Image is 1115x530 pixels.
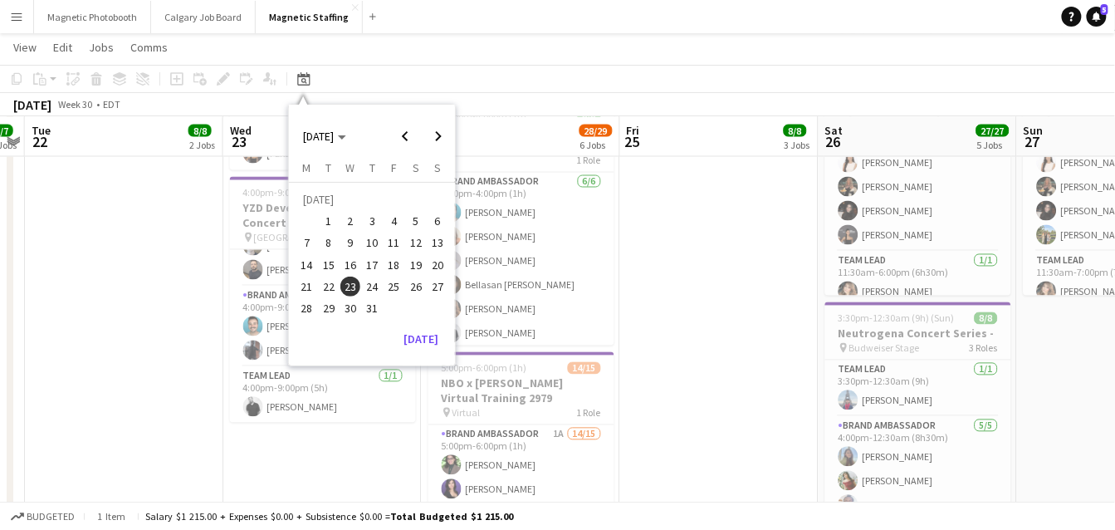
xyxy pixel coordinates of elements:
[362,298,382,318] span: 31
[340,255,360,275] span: 16
[428,277,447,297] span: 27
[297,233,317,253] span: 7
[406,233,426,253] span: 12
[325,160,331,175] span: T
[340,277,360,297] span: 23
[151,1,256,33] button: Calgary Job Board
[406,277,426,297] span: 26
[361,297,383,319] button: 31-07-2025
[384,255,404,275] span: 18
[303,129,334,144] span: [DATE]
[32,123,51,138] span: Tue
[825,50,1011,296] app-job-card: 11:30am-6:00pm (6h30m)5/5Revlon Glimmer Gloss Event 3029 [GEOGRAPHIC_DATA]2 RolesBrand Ambassador...
[296,121,353,151] button: Choose month and year
[825,361,1011,417] app-card-role: Team Lead1/13:30pm-12:30am (9h)[PERSON_NAME]
[976,125,1010,137] span: 27/27
[428,255,447,275] span: 20
[369,160,375,175] span: T
[346,160,355,175] span: W
[428,100,614,346] app-job-card: 3:00pm-4:00pm (1h)6/6Mandatory Boursin Picnic Training 30361 RoleBrand Ambassador6/63:00pm-4:00pm...
[297,277,317,297] span: 21
[405,254,427,276] button: 19-07-2025
[319,298,339,318] span: 29
[319,255,339,275] span: 15
[89,40,114,55] span: Jobs
[577,407,601,420] span: 1 Role
[296,254,317,276] button: 14-07-2025
[230,123,252,138] span: Wed
[1087,7,1107,27] a: 5
[189,139,215,151] div: 2 Jobs
[256,1,363,33] button: Magnetic Staffing
[340,298,360,318] span: 30
[362,277,382,297] span: 24
[580,139,612,151] div: 6 Jobs
[1021,132,1044,151] span: 27
[34,1,151,33] button: Magnetic Photobooth
[624,132,640,151] span: 25
[428,173,614,350] app-card-role: Brand Ambassador6/63:00pm-4:00pm (1h)[PERSON_NAME][PERSON_NAME][PERSON_NAME]Bellasan [PERSON_NAME...
[296,297,317,319] button: 28-07-2025
[340,276,361,297] button: 23-07-2025
[422,120,455,153] button: Next month
[8,508,77,526] button: Budgeted
[384,277,404,297] span: 25
[230,177,416,423] app-job-card: 4:00pm-9:00pm (5h)12/12YZD Development Blackpink Concert 2967 [GEOGRAPHIC_DATA]3 Roles[PERSON_NAM...
[297,255,317,275] span: 14
[55,98,96,110] span: Week 30
[91,510,131,523] span: 1 item
[82,37,120,58] a: Jobs
[406,211,426,231] span: 5
[319,233,339,253] span: 8
[254,232,345,244] span: [GEOGRAPHIC_DATA]
[361,210,383,232] button: 03-07-2025
[825,123,844,138] span: Sat
[362,211,382,231] span: 3
[1101,4,1108,15] span: 5
[406,255,426,275] span: 19
[577,155,601,167] span: 1 Role
[823,132,844,151] span: 26
[319,211,339,231] span: 1
[145,510,513,523] div: Salary $1 215.00 + Expenses $0.00 + Subsistence $0.00 =
[384,211,404,231] span: 4
[390,510,513,523] span: Total Budgeted $1 215.00
[825,123,1011,252] app-card-role: Brand Ambassador4/411:30am-6:00pm (6h30m)[PERSON_NAME][PERSON_NAME][PERSON_NAME][PERSON_NAME]
[296,276,317,297] button: 21-07-2025
[13,40,37,55] span: View
[383,210,404,232] button: 04-07-2025
[405,232,427,253] button: 12-07-2025
[428,233,447,253] span: 13
[434,160,441,175] span: S
[27,511,75,523] span: Budgeted
[825,326,1011,341] h3: Neutrogena Concert Series -
[427,232,448,253] button: 13-07-2025
[46,37,79,58] a: Edit
[230,287,416,367] app-card-role: Brand Ambassador2/24:00pm-9:00pm (5h)[PERSON_NAME][PERSON_NAME]
[340,233,360,253] span: 9
[427,254,448,276] button: 20-07-2025
[319,277,339,297] span: 22
[784,125,807,137] span: 8/8
[397,326,445,352] button: [DATE]
[318,276,340,297] button: 22-07-2025
[383,232,404,253] button: 11-07-2025
[318,254,340,276] button: 15-07-2025
[405,276,427,297] button: 26-07-2025
[361,232,383,253] button: 10-07-2025
[383,254,404,276] button: 18-07-2025
[825,252,1011,308] app-card-role: Team Lead1/111:30am-6:00pm (6h30m)[PERSON_NAME]
[384,233,404,253] span: 11
[405,210,427,232] button: 05-07-2025
[188,125,212,137] span: 8/8
[340,211,360,231] span: 2
[428,376,614,406] h3: NBO x [PERSON_NAME] Virtual Training 2979
[230,201,416,231] h3: YZD Development Blackpink Concert 2967
[340,297,361,319] button: 30-07-2025
[442,362,527,375] span: 5:00pm-6:00pm (1h)
[389,120,422,153] button: Previous month
[230,367,416,424] app-card-role: Team Lead1/14:00pm-9:00pm (5h)[PERSON_NAME]
[361,254,383,276] button: 17-07-2025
